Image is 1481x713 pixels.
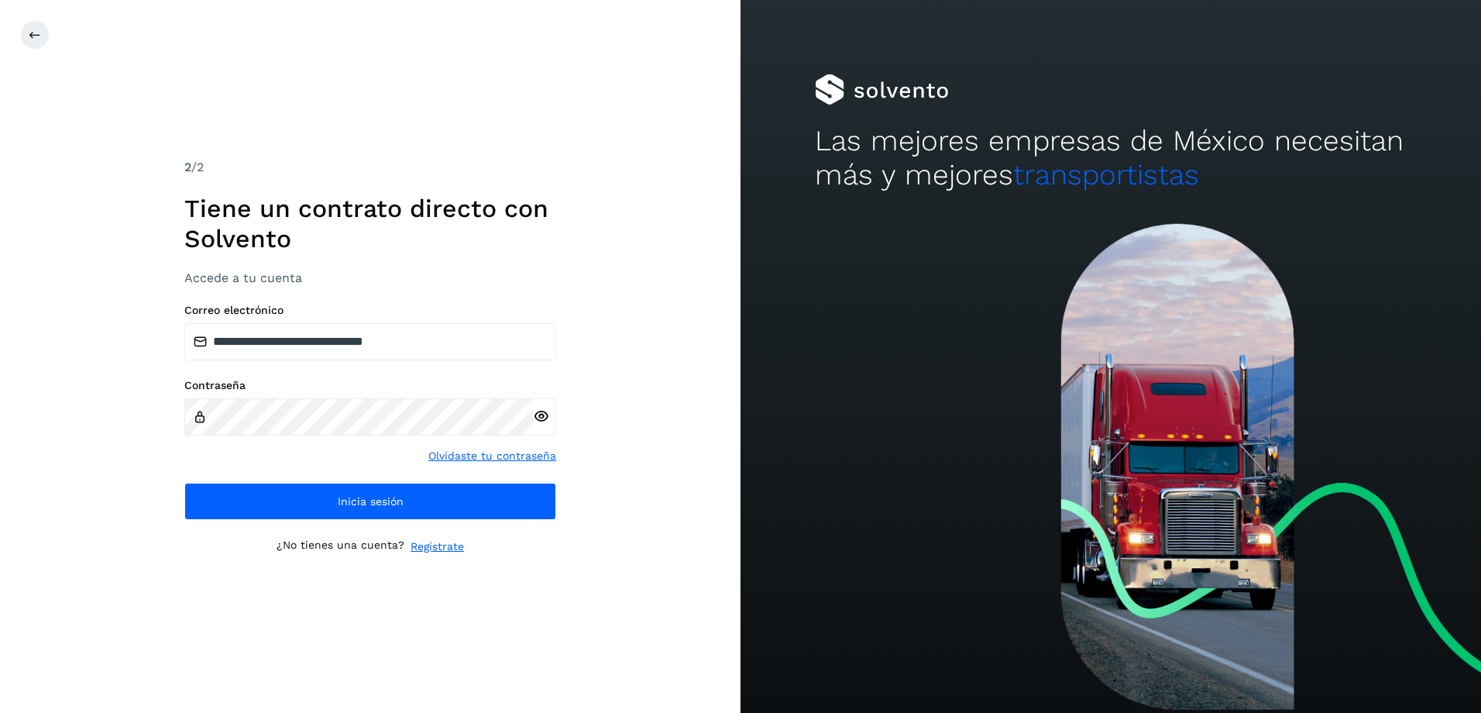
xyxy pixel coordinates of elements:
label: Correo electrónico [184,304,556,317]
p: ¿No tienes una cuenta? [277,539,404,555]
a: Olvidaste tu contraseña [428,448,556,464]
span: 2 [184,160,191,174]
label: Contraseña [184,379,556,392]
a: Regístrate [411,539,464,555]
h2: Las mejores empresas de México necesitan más y mejores [815,124,1407,193]
span: Inicia sesión [338,496,404,507]
div: /2 [184,158,556,177]
span: transportistas [1013,158,1199,191]
h1: Tiene un contrato directo con Solvento [184,194,556,253]
button: Inicia sesión [184,483,556,520]
h3: Accede a tu cuenta [184,270,556,285]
